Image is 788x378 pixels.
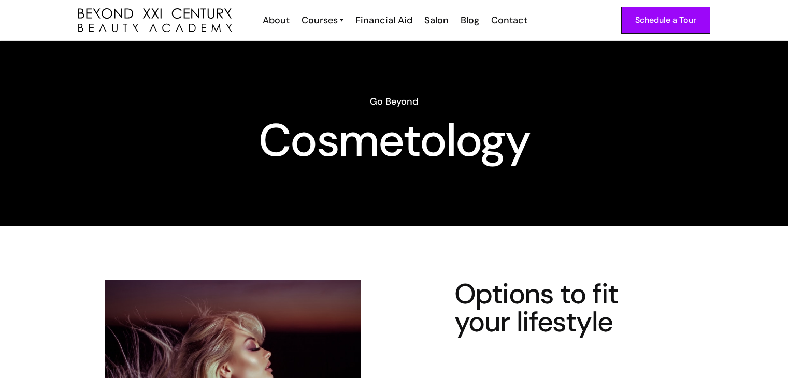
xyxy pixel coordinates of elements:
[256,13,295,27] a: About
[78,8,232,33] img: beyond 21st century beauty academy logo
[424,13,449,27] div: Salon
[78,95,710,108] h6: Go Beyond
[349,13,418,27] a: Financial Aid
[454,280,656,336] h4: Options to fit your lifestyle
[263,13,290,27] div: About
[491,13,527,27] div: Contact
[635,13,696,27] div: Schedule a Tour
[621,7,710,34] a: Schedule a Tour
[302,13,343,27] a: Courses
[78,8,232,33] a: home
[461,13,479,27] div: Blog
[302,13,338,27] div: Courses
[355,13,412,27] div: Financial Aid
[78,122,710,159] h1: Cosmetology
[484,13,533,27] a: Contact
[454,13,484,27] a: Blog
[418,13,454,27] a: Salon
